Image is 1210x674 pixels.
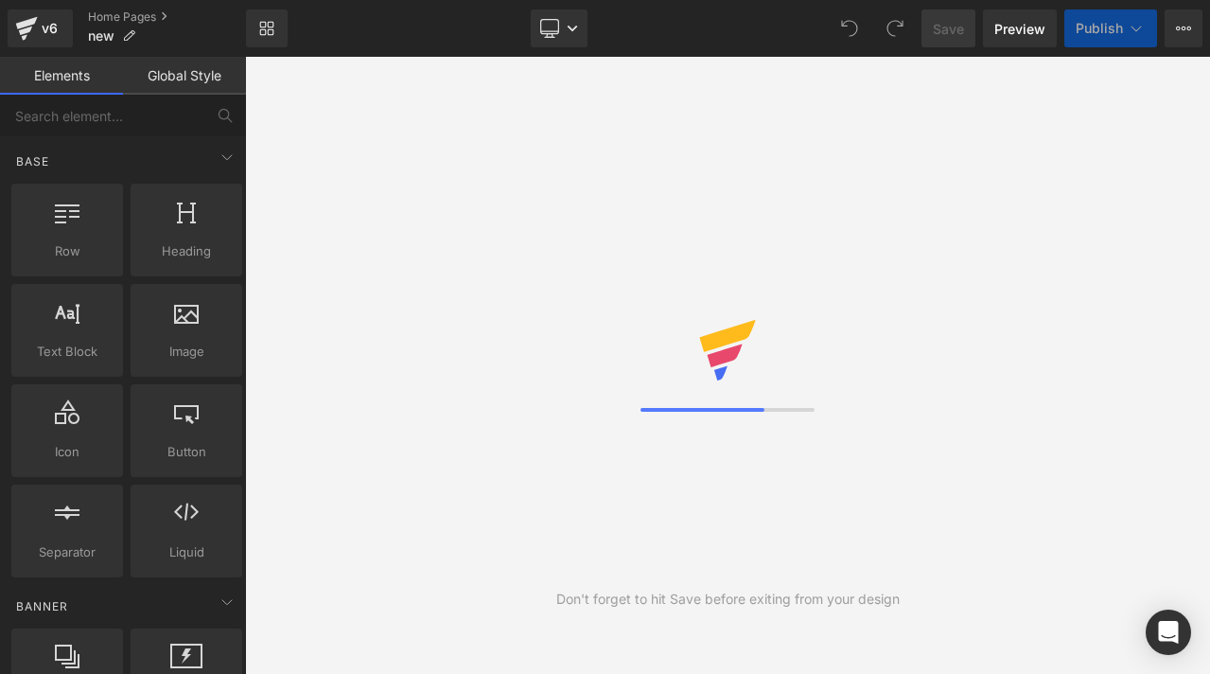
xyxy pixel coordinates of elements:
[38,16,61,41] div: v6
[88,28,114,44] span: new
[88,9,246,25] a: Home Pages
[136,542,237,562] span: Liquid
[136,342,237,362] span: Image
[136,442,237,462] span: Button
[8,9,73,47] a: v6
[17,442,117,462] span: Icon
[983,9,1057,47] a: Preview
[994,19,1045,39] span: Preview
[17,542,117,562] span: Separator
[17,342,117,362] span: Text Block
[246,9,288,47] a: New Library
[123,57,246,95] a: Global Style
[1165,9,1202,47] button: More
[14,597,70,615] span: Banner
[136,241,237,261] span: Heading
[17,241,117,261] span: Row
[1064,9,1157,47] button: Publish
[933,19,964,39] span: Save
[831,9,868,47] button: Undo
[1076,21,1123,36] span: Publish
[14,152,51,170] span: Base
[1146,610,1191,655] div: Open Intercom Messenger
[876,9,914,47] button: Redo
[556,589,900,610] div: Don't forget to hit Save before exiting from your design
